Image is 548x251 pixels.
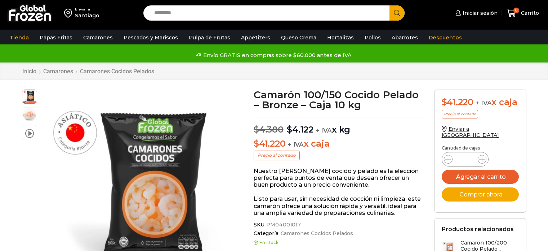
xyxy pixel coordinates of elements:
[254,90,423,110] h1: Camarón 100/150 Cocido Pelado – Bronze – Caja 10 kg
[254,195,423,216] p: Listo para usar, sin necesidad de cocción ni limpieza, este camarón ofrece una solución rápida y ...
[254,230,423,237] span: Categoría:
[513,8,519,13] span: 0
[287,124,292,135] span: $
[442,170,519,184] button: Agregar al carrito
[316,127,332,134] span: + IVA
[80,31,116,44] a: Camarones
[361,31,384,44] a: Pollos
[185,31,234,44] a: Pulpa de Frutas
[280,230,353,237] a: Camarones Cocidos Pelados
[64,7,75,19] img: address-field-icon.svg
[22,68,155,75] nav: Breadcrumb
[324,31,357,44] a: Hortalizas
[75,12,99,19] div: Santiago
[254,222,423,228] span: SKU:
[288,141,304,148] span: + IVA
[80,68,155,75] a: Camarones Cocidos Pelados
[519,9,539,17] span: Carrito
[389,5,405,21] button: Search button
[43,68,73,75] a: Camarones
[505,5,541,22] a: 0 Carrito
[254,168,423,189] p: Nuestro [PERSON_NAME] cocido y pelado es la elección perfecta para puntos de venta que desean ofr...
[461,9,498,17] span: Iniciar sesión
[75,7,99,12] div: Enviar a
[442,97,473,107] bdi: 41.220
[36,31,76,44] a: Papas Fritas
[22,68,37,75] a: Inicio
[22,108,37,122] span: 100-150
[254,139,423,149] p: x caja
[442,187,519,202] button: Comprar ahora
[476,99,492,107] span: + IVA
[442,146,519,151] p: Cantidad de cajas
[265,222,301,228] span: PM04001017
[442,110,478,118] p: Precio al contado
[287,124,313,135] bdi: 4.122
[254,117,423,135] p: x kg
[442,226,514,233] h2: Productos relacionados
[254,240,423,245] p: En stock
[442,97,447,107] span: $
[6,31,32,44] a: Tienda
[237,31,274,44] a: Appetizers
[277,31,320,44] a: Queso Crema
[254,124,284,135] bdi: 4.380
[254,151,300,160] p: Precio al contado
[120,31,182,44] a: Pescados y Mariscos
[254,124,259,135] span: $
[425,31,465,44] a: Descuentos
[458,154,472,164] input: Product quantity
[442,97,519,108] div: x caja
[22,89,37,103] span: Camarón 100/150 Cocido Pelado
[254,138,285,149] bdi: 41.220
[442,126,499,138] a: Enviar a [GEOGRAPHIC_DATA]
[454,6,498,20] a: Iniciar sesión
[388,31,422,44] a: Abarrotes
[254,138,259,149] span: $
